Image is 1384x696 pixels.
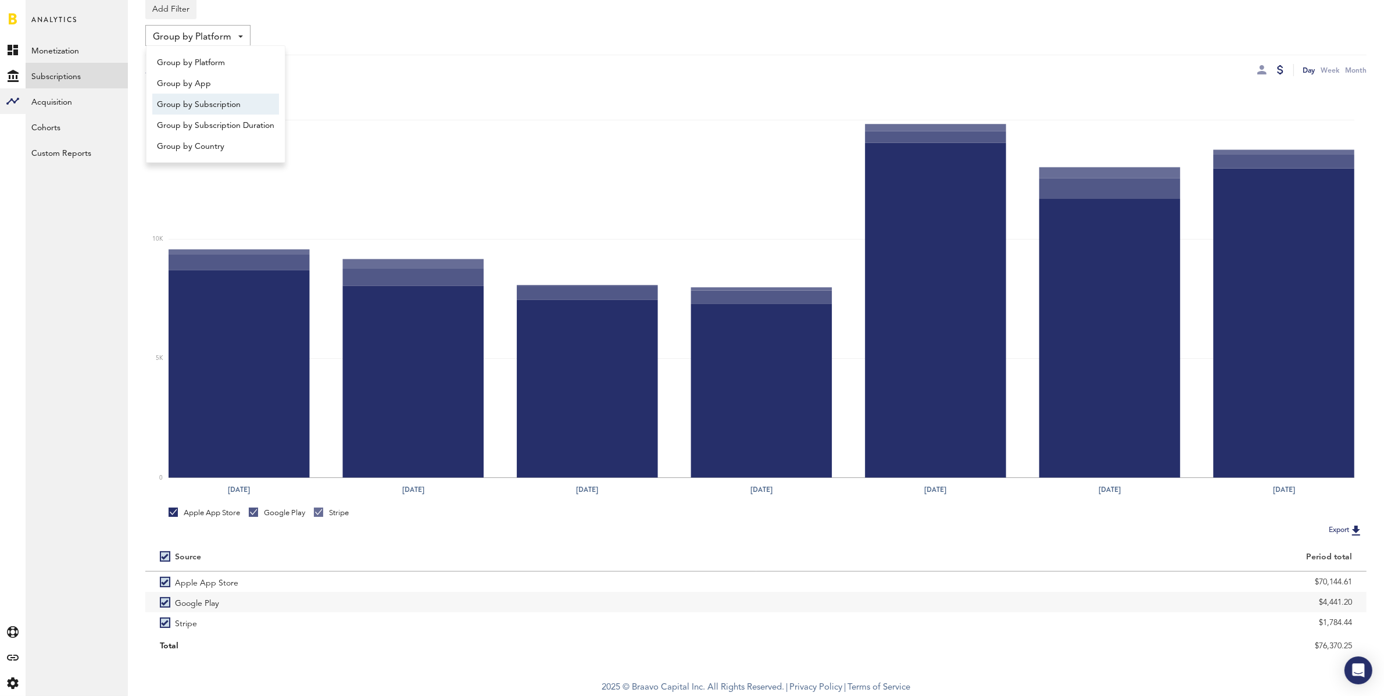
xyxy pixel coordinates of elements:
[789,683,842,692] a: Privacy Policy
[402,484,424,495] text: [DATE]
[175,572,238,592] span: Apple App Store
[314,508,349,518] div: Stripe
[26,140,128,165] a: Custom Reports
[157,137,274,156] span: Group by Country
[750,484,773,495] text: [DATE]
[925,484,947,495] text: [DATE]
[771,573,1353,591] div: $70,144.61
[152,135,279,156] a: Group by Country
[153,27,231,47] span: Group by Platform
[1273,484,1295,495] text: [DATE]
[1344,656,1372,684] div: Open Intercom Messenger
[24,8,66,19] span: Support
[175,552,201,562] div: Source
[577,484,599,495] text: [DATE]
[249,508,305,518] div: Google Play
[26,88,128,114] a: Acquisition
[156,356,163,362] text: 5K
[157,116,274,135] span: Group by Subscription Duration
[26,63,128,88] a: Subscriptions
[152,52,279,73] a: Group by Platform
[1349,523,1363,537] img: Export
[159,475,163,481] text: 0
[152,237,163,242] text: 10K
[771,594,1353,611] div: $4,441.20
[152,94,279,115] a: Group by Subscription
[771,552,1353,562] div: Period total
[31,13,77,37] span: Analytics
[1345,64,1367,76] div: Month
[771,637,1353,655] div: $76,370.25
[157,95,274,115] span: Group by Subscription
[26,37,128,63] a: Monetization
[847,683,910,692] a: Terms of Service
[1099,484,1121,495] text: [DATE]
[160,637,742,655] div: Total
[152,115,279,135] a: Group by Subscription Duration
[1303,64,1315,76] div: Day
[771,614,1353,631] div: $1,784.44
[26,114,128,140] a: Cohorts
[175,612,197,633] span: Stripe
[169,508,240,518] div: Apple App Store
[1325,523,1367,538] button: Export
[157,53,274,73] span: Group by Platform
[175,592,219,612] span: Google Play
[228,484,250,495] text: [DATE]
[157,74,274,94] span: Group by App
[1321,64,1339,76] div: Week
[152,73,279,94] a: Group by App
